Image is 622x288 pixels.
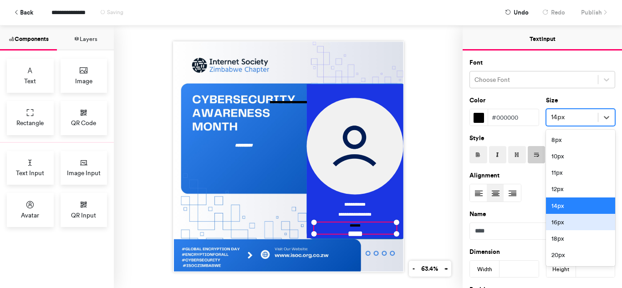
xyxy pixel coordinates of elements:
[546,263,616,280] div: 22px
[418,261,441,277] button: 63.4%
[469,248,500,257] label: Dimension
[470,261,500,278] div: Width
[24,76,36,86] span: Text
[546,197,616,214] div: 14px
[71,211,96,220] span: QR Input
[546,164,616,181] div: 11px
[546,261,576,278] div: Height
[546,181,616,197] div: 12px
[488,109,539,126] div: #000000
[546,131,616,148] div: 8px
[409,261,418,277] button: -
[514,5,529,20] span: Undo
[546,230,616,247] div: 18px
[500,5,533,20] button: Undo
[546,148,616,164] div: 10px
[441,261,451,277] button: +
[67,168,101,177] span: Image Input
[463,25,622,51] button: Text Input
[469,171,500,180] label: Alignment
[57,25,114,51] button: Layers
[576,243,611,277] iframe: Drift Widget Chat Controller
[21,211,39,220] span: Avatar
[75,76,92,86] span: Image
[546,96,558,105] label: Size
[71,118,96,127] span: QR Code
[107,9,123,15] span: Saving
[9,5,38,20] button: Back
[306,98,403,194] img: Avatar
[469,184,521,202] div: Text Alignment Picker
[469,134,484,143] label: Style
[16,168,44,177] span: Text Input
[16,118,44,127] span: Rectangle
[469,96,485,105] label: Color
[469,58,483,67] label: Font
[469,210,486,219] label: Name
[546,214,616,230] div: 16px
[546,247,616,263] div: 20px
